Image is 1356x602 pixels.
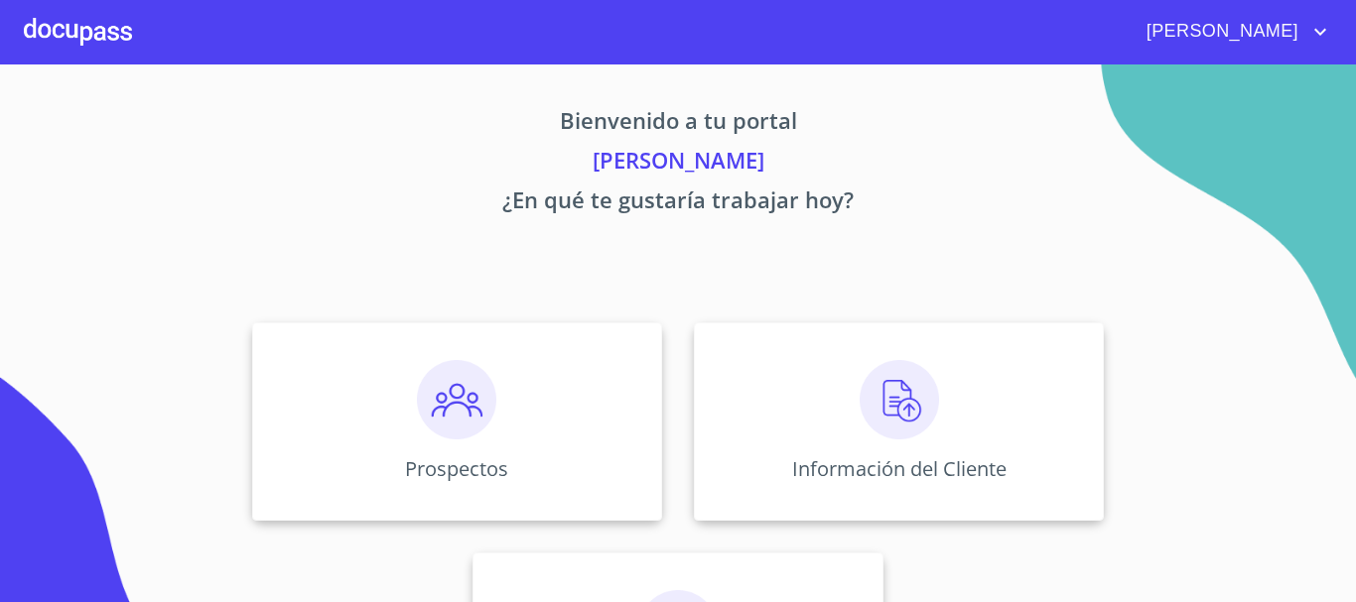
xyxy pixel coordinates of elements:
p: [PERSON_NAME] [67,144,1289,183]
span: [PERSON_NAME] [1132,16,1308,48]
img: carga.png [860,360,939,439]
p: Prospectos [405,455,508,482]
button: account of current user [1132,16,1332,48]
p: ¿En qué te gustaría trabajar hoy? [67,183,1289,223]
p: Información del Cliente [792,455,1007,482]
p: Bienvenido a tu portal [67,104,1289,144]
img: prospectos.png [417,360,496,439]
